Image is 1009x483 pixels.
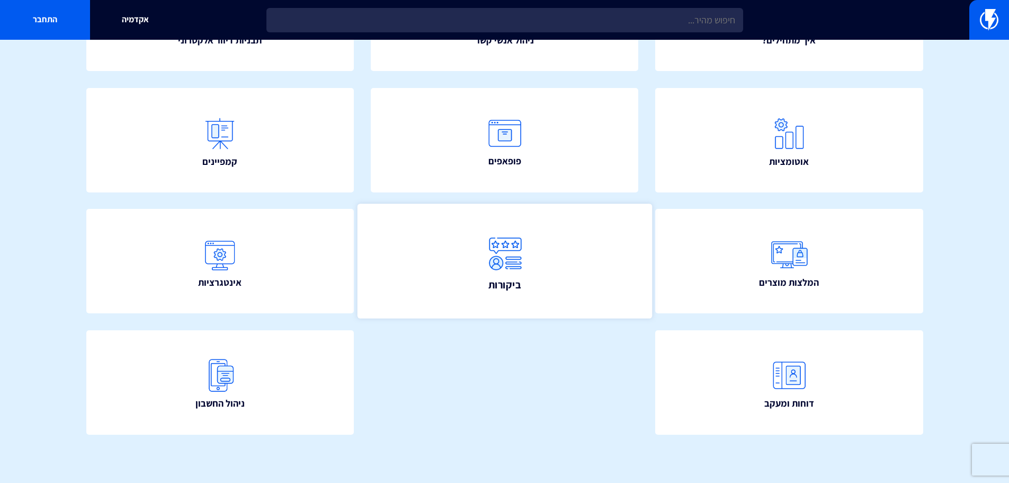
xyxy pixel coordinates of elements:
[371,88,639,192] a: פופאפים
[357,204,651,319] a: ביקורות
[655,209,923,313] a: המלצות מוצרים
[198,276,242,289] span: אינטגרציות
[195,397,245,410] span: ניהול החשבון
[488,277,521,292] span: ביקורות
[202,155,237,169] span: קמפיינים
[266,8,743,32] input: חיפוש מהיר...
[762,33,816,47] span: איך מתחילים?
[178,33,262,47] span: תבניות דיוור אלקטרוני
[759,276,819,289] span: המלצות מוצרים
[86,330,354,435] a: ניהול החשבון
[769,155,809,169] span: אוטומציות
[488,154,521,168] span: פופאפים
[86,209,354,313] a: אינטגרציות
[655,330,923,435] a: דוחות ומעקב
[86,88,354,192] a: קמפיינים
[655,88,923,192] a: אוטומציות
[475,33,534,47] span: ניהול אנשי קשר
[764,397,814,410] span: דוחות ומעקב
